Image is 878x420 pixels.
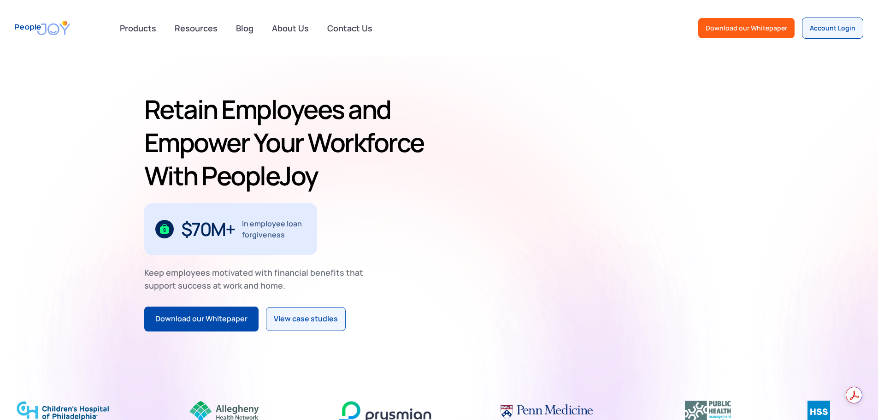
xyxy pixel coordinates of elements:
a: Resources [169,18,223,38]
div: Download our Whitepaper [155,313,247,325]
a: Download our Whitepaper [144,307,259,331]
div: Products [114,19,162,37]
a: Contact Us [322,18,378,38]
a: Blog [230,18,259,38]
a: View case studies [266,307,346,331]
div: in employee loan forgiveness [242,218,306,240]
h1: Retain Employees and Empower Your Workforce With PeopleJoy [144,93,436,192]
div: 1 / 3 [144,203,317,255]
div: Keep employees motivated with financial benefits that support success at work and home. [144,266,371,292]
div: View case studies [274,313,338,325]
div: Download our Whitepaper [706,24,787,33]
div: $70M+ [181,222,235,237]
a: home [15,15,70,41]
div: Account Login [810,24,855,33]
a: Download our Whitepaper [698,18,795,38]
a: Account Login [802,18,863,39]
a: About Us [266,18,314,38]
